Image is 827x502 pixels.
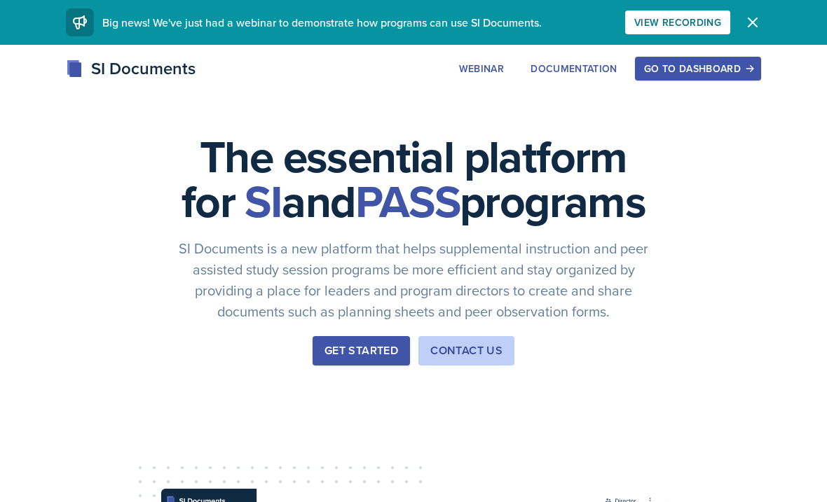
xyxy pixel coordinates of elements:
span: Big news! We've just had a webinar to demonstrate how programs can use SI Documents. [102,15,542,30]
button: Get Started [313,336,410,365]
button: View Recording [625,11,730,34]
div: Contact Us [430,342,503,359]
button: Go to Dashboard [635,57,761,81]
div: Documentation [531,63,617,74]
button: Documentation [521,57,627,81]
button: Contact Us [418,336,514,365]
div: SI Documents [66,56,196,81]
div: Go to Dashboard [644,63,752,74]
div: View Recording [634,17,721,28]
button: Webinar [450,57,513,81]
div: Get Started [324,342,398,359]
div: Webinar [459,63,504,74]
